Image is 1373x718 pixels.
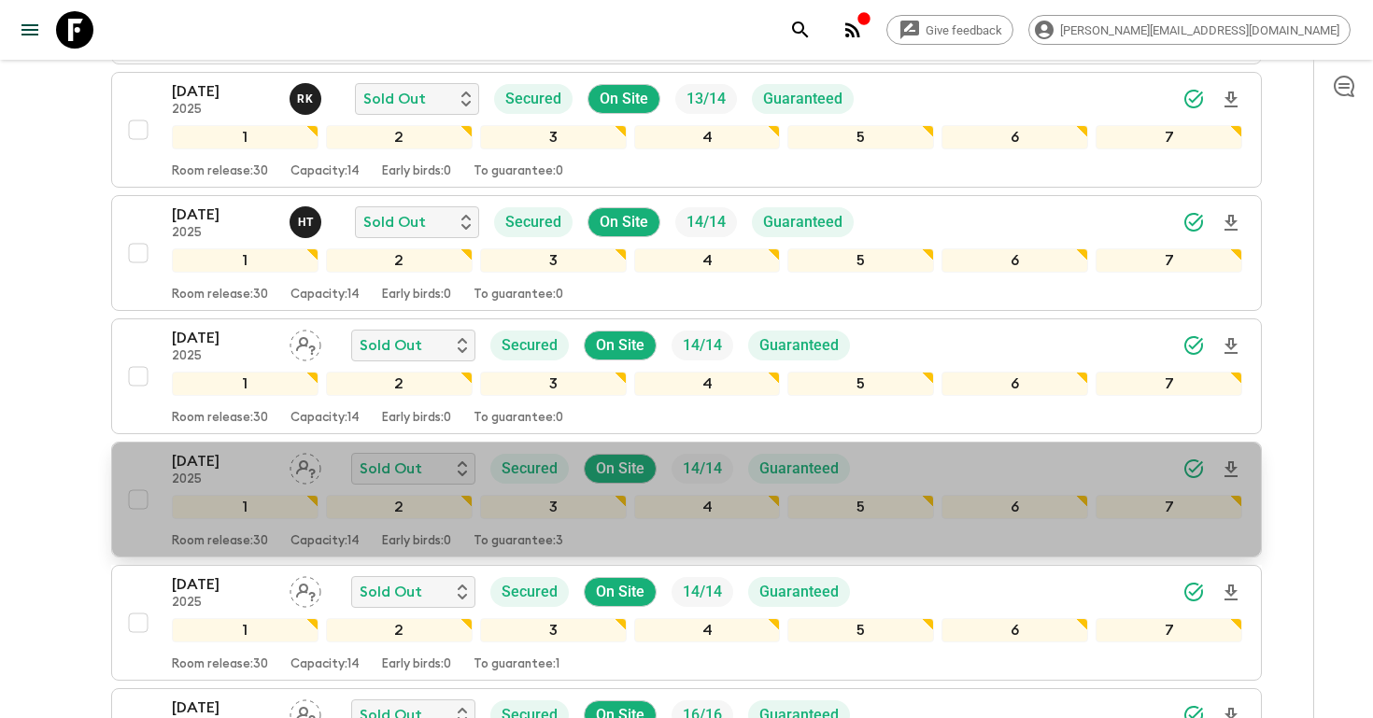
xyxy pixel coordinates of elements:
[494,207,573,237] div: Secured
[111,72,1262,188] button: [DATE]2025Robert KacaSold OutSecuredOn SiteTrip FillGuaranteed1234567Room release:30Capacity:14Ea...
[382,657,451,672] p: Early birds: 0
[759,458,839,480] p: Guaranteed
[675,207,737,237] div: Trip Fill
[787,125,934,149] div: 5
[584,577,657,607] div: On Site
[490,331,569,360] div: Secured
[172,103,275,118] p: 2025
[1096,618,1242,642] div: 7
[1182,458,1205,480] svg: Synced Successfully
[480,495,627,519] div: 3
[1096,495,1242,519] div: 7
[915,23,1012,37] span: Give feedback
[1028,15,1351,45] div: [PERSON_NAME][EMAIL_ADDRESS][DOMAIN_NAME]
[290,458,321,473] span: Assign pack leader
[172,80,275,103] p: [DATE]
[382,164,451,179] p: Early birds: 0
[382,288,451,303] p: Early birds: 0
[172,125,318,149] div: 1
[111,195,1262,311] button: [DATE]2025Heldi TurhaniSold OutSecuredOn SiteTrip FillGuaranteed1234567Room release:30Capacity:14...
[474,534,563,549] p: To guarantee: 3
[290,582,321,597] span: Assign pack leader
[172,372,318,396] div: 1
[290,212,325,227] span: Heldi Turhani
[111,318,1262,434] button: [DATE]2025Assign pack leaderSold OutSecuredOn SiteTrip FillGuaranteed1234567Room release:30Capaci...
[672,577,733,607] div: Trip Fill
[759,334,839,357] p: Guaranteed
[686,211,726,233] p: 14 / 14
[494,84,573,114] div: Secured
[1182,88,1205,110] svg: Synced Successfully
[787,495,934,519] div: 5
[686,88,726,110] p: 13 / 14
[886,15,1013,45] a: Give feedback
[111,565,1262,681] button: [DATE]2025Assign pack leaderSold OutSecuredOn SiteTrip FillGuaranteed1234567Room release:30Capaci...
[763,88,842,110] p: Guaranteed
[474,164,563,179] p: To guarantee: 0
[1220,335,1242,358] svg: Download Onboarding
[490,454,569,484] div: Secured
[480,125,627,149] div: 3
[480,618,627,642] div: 3
[480,248,627,273] div: 3
[634,495,781,519] div: 4
[672,454,733,484] div: Trip Fill
[290,335,321,350] span: Assign pack leader
[172,657,268,672] p: Room release: 30
[290,206,325,238] button: HT
[634,618,781,642] div: 4
[1182,211,1205,233] svg: Synced Successfully
[587,84,660,114] div: On Site
[290,89,325,104] span: Robert Kaca
[172,349,275,364] p: 2025
[290,657,360,672] p: Capacity: 14
[172,164,268,179] p: Room release: 30
[360,334,422,357] p: Sold Out
[363,211,426,233] p: Sold Out
[502,458,558,480] p: Secured
[787,618,934,642] div: 5
[1182,581,1205,603] svg: Synced Successfully
[11,11,49,49] button: menu
[672,331,733,360] div: Trip Fill
[1096,248,1242,273] div: 7
[172,288,268,303] p: Room release: 30
[763,211,842,233] p: Guaranteed
[787,372,934,396] div: 5
[172,534,268,549] p: Room release: 30
[290,164,360,179] p: Capacity: 14
[1220,582,1242,604] svg: Download Onboarding
[634,125,781,149] div: 4
[360,458,422,480] p: Sold Out
[326,248,473,273] div: 2
[634,372,781,396] div: 4
[941,125,1088,149] div: 6
[1182,334,1205,357] svg: Synced Successfully
[172,327,275,349] p: [DATE]
[941,618,1088,642] div: 6
[290,83,325,115] button: RK
[360,581,422,603] p: Sold Out
[596,334,644,357] p: On Site
[326,618,473,642] div: 2
[759,581,839,603] p: Guaranteed
[675,84,737,114] div: Trip Fill
[172,596,275,611] p: 2025
[474,657,559,672] p: To guarantee: 1
[505,211,561,233] p: Secured
[363,88,426,110] p: Sold Out
[326,125,473,149] div: 2
[596,581,644,603] p: On Site
[600,88,648,110] p: On Site
[634,248,781,273] div: 4
[941,495,1088,519] div: 6
[584,331,657,360] div: On Site
[382,534,451,549] p: Early birds: 0
[326,495,473,519] div: 2
[298,215,313,230] p: H T
[683,334,722,357] p: 14 / 14
[111,442,1262,557] button: [DATE]2025Assign pack leaderSold OutSecuredOn SiteTrip FillGuaranteed1234567Room release:30Capaci...
[326,372,473,396] div: 2
[297,92,313,106] p: R K
[782,11,819,49] button: search adventures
